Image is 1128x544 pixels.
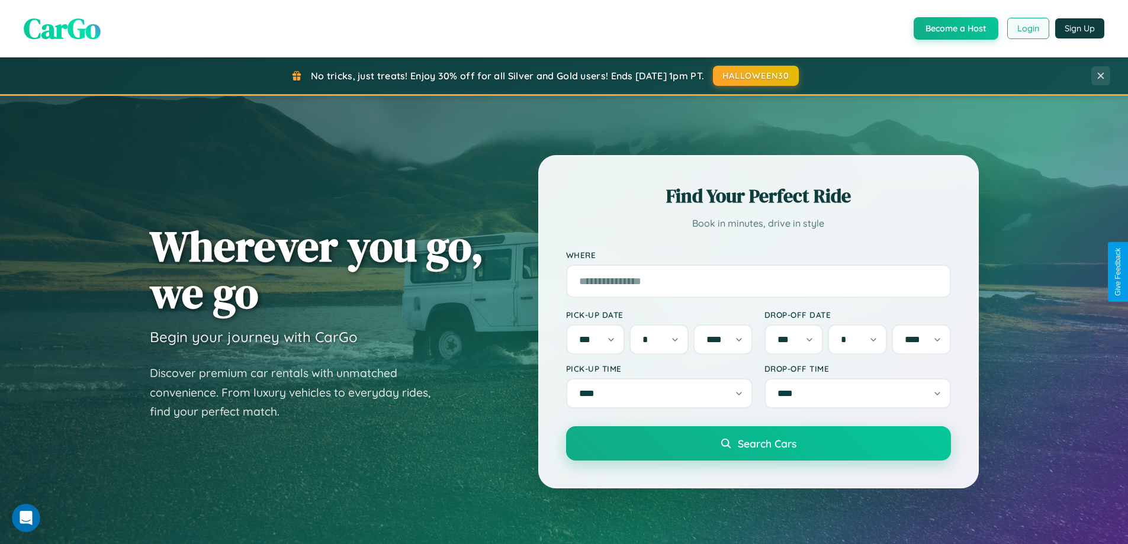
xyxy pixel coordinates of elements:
[764,310,951,320] label: Drop-off Date
[150,363,446,421] p: Discover premium car rentals with unmatched convenience. From luxury vehicles to everyday rides, ...
[566,183,951,209] h2: Find Your Perfect Ride
[914,17,998,40] button: Become a Host
[12,504,40,532] iframe: Intercom live chat
[566,215,951,232] p: Book in minutes, drive in style
[566,250,951,260] label: Where
[1007,18,1049,39] button: Login
[566,363,753,374] label: Pick-up Time
[566,310,753,320] label: Pick-up Date
[150,328,358,346] h3: Begin your journey with CarGo
[1114,248,1122,296] div: Give Feedback
[764,363,951,374] label: Drop-off Time
[311,70,704,82] span: No tricks, just treats! Enjoy 30% off for all Silver and Gold users! Ends [DATE] 1pm PT.
[24,9,101,48] span: CarGo
[566,426,951,461] button: Search Cars
[713,66,799,86] button: HALLOWEEN30
[150,223,484,316] h1: Wherever you go, we go
[1055,18,1104,38] button: Sign Up
[738,437,796,450] span: Search Cars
